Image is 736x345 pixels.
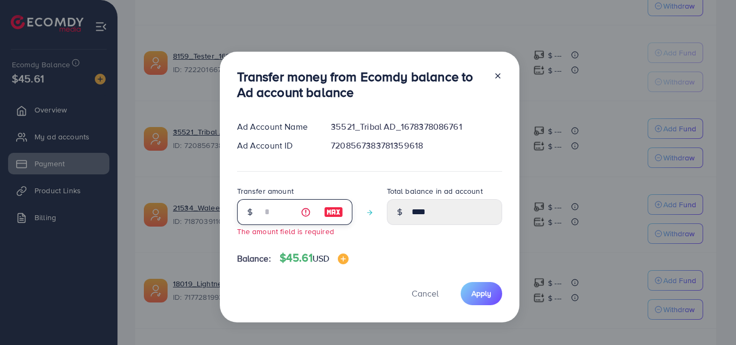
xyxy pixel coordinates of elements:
span: Cancel [412,287,439,299]
div: 7208567383781359618 [322,139,510,152]
label: Total balance in ad account [387,186,483,196]
img: image [338,254,349,264]
span: USD [313,252,329,264]
iframe: Chat [690,297,728,337]
label: Transfer amount [237,186,294,196]
div: Ad Account ID [228,139,323,152]
button: Cancel [398,282,452,305]
h3: Transfer money from Ecomdy balance to Ad account balance [237,69,485,100]
h4: $45.61 [280,251,349,265]
span: Apply [471,288,491,299]
img: image [324,206,343,219]
small: The amount field is required [237,226,334,236]
div: 35521_Tribal AD_1678378086761 [322,121,510,133]
div: Ad Account Name [228,121,323,133]
button: Apply [461,282,502,305]
span: Balance: [237,252,271,265]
